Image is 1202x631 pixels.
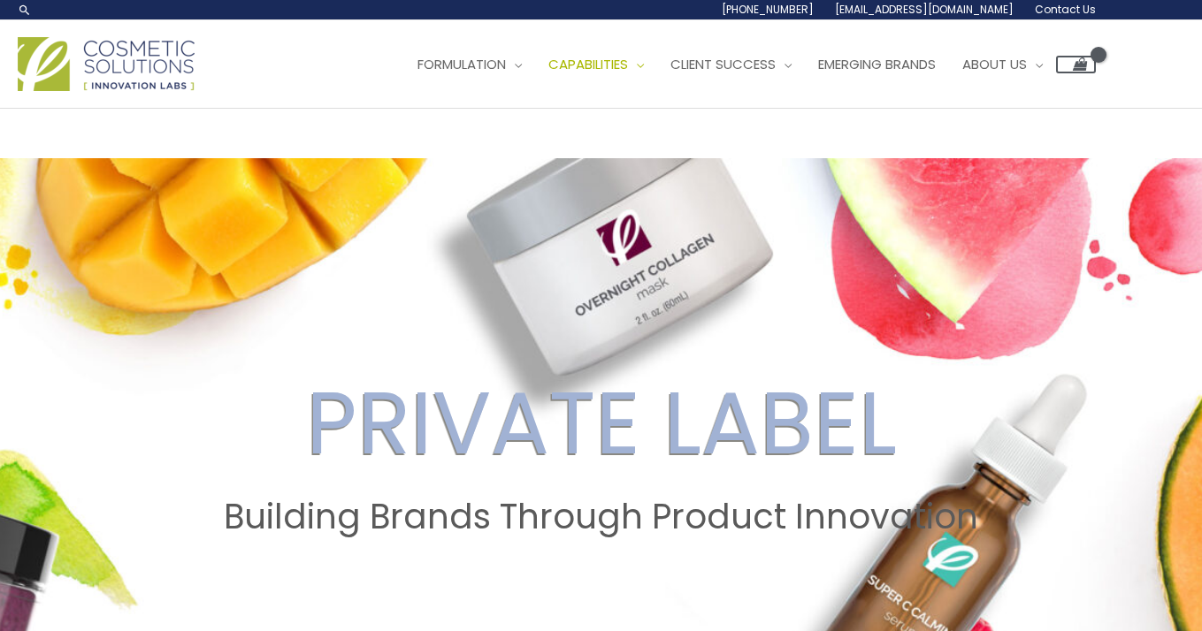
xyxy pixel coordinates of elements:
[962,55,1027,73] span: About Us
[805,38,949,91] a: Emerging Brands
[18,3,32,17] a: Search icon link
[18,37,195,91] img: Cosmetic Solutions Logo
[417,55,506,73] span: Formulation
[818,55,936,73] span: Emerging Brands
[535,38,657,91] a: Capabilities
[1056,56,1096,73] a: View Shopping Cart, empty
[17,371,1185,475] h2: PRIVATE LABEL
[949,38,1056,91] a: About Us
[657,38,805,91] a: Client Success
[391,38,1096,91] nav: Site Navigation
[722,2,814,17] span: [PHONE_NUMBER]
[548,55,628,73] span: Capabilities
[404,38,535,91] a: Formulation
[835,2,1014,17] span: [EMAIL_ADDRESS][DOMAIN_NAME]
[1035,2,1096,17] span: Contact Us
[17,497,1185,537] h2: Building Brands Through Product Innovation
[670,55,776,73] span: Client Success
